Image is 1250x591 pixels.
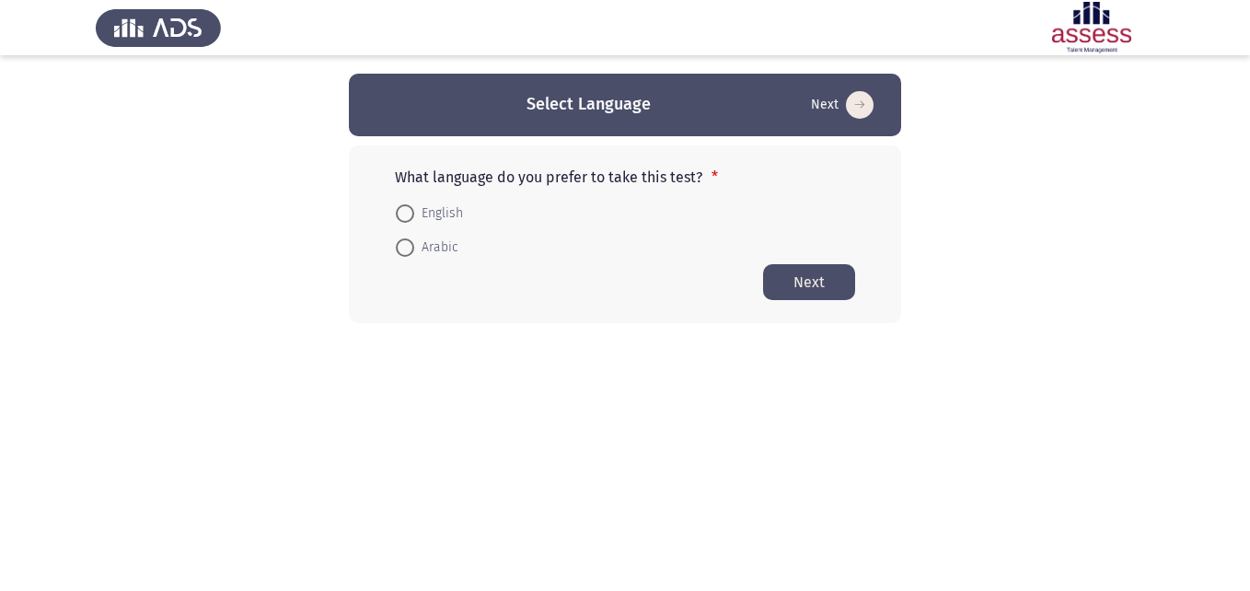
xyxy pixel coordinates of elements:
img: Assessment logo of ASSESS Employability - EBI [1029,2,1154,53]
img: Assess Talent Management logo [96,2,221,53]
button: Start assessment [805,90,879,120]
button: Start assessment [763,264,855,300]
span: English [414,203,463,225]
span: Arabic [414,237,458,259]
h3: Select Language [527,93,651,116]
p: What language do you prefer to take this test? [395,168,855,186]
